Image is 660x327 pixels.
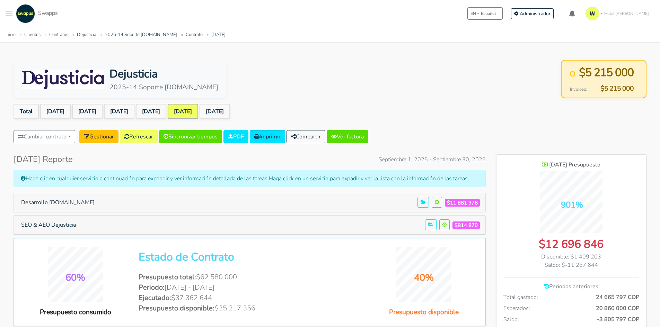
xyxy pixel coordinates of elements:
a: Clientes [24,31,41,38]
a: [DATE] [40,104,71,119]
li: [DATE] - [DATE] [139,282,360,293]
a: 2025-14 Soporte [DOMAIN_NAME] [105,31,177,38]
div: $12 696 846 [503,236,639,253]
span: Total gastado: [503,293,538,301]
a: [DATE] [136,104,166,119]
h6: Períodos anteriores [503,283,639,290]
div: Haga clic en cualquier servicio a continuación para expandir y ver información detallada de las t... [14,170,486,187]
a: Gestionar [79,130,118,143]
img: swapps-linkedin-v2.jpg [16,4,35,23]
div: Dejusticia [109,66,218,82]
div: 2025-14 Soporte [DOMAIN_NAME] [109,82,218,92]
button: Cambiar contrato [14,130,75,143]
h4: [DATE] Reporte [14,154,73,164]
span: Ejecutado: [139,293,171,302]
a: Administrador [511,8,554,19]
img: Dejusticia [22,70,104,89]
li: $25 217 356 [139,303,360,314]
span: Saldo: [503,315,519,324]
a: Contrato [186,31,203,38]
span: -3 805 797 COP [597,315,639,324]
a: Total [14,104,39,119]
span: Esperados: [503,304,530,312]
a: [DATE] [200,104,230,119]
span: Hola! [PERSON_NAME] [604,10,649,17]
span: 20 860 000 COP [596,304,639,312]
div: Saldo: $-11 287 644 [503,261,639,269]
div: Disponible: $1 409 203 [503,253,639,261]
a: Inicio [6,31,16,38]
div: Presupuesto consumido [23,307,128,317]
a: PDF [223,130,248,143]
a: Imprimir [250,130,285,143]
li: $62 580 000 [139,272,360,282]
button: ENEspañol [467,7,503,20]
span: Periodo: [139,283,165,292]
span: Swapps [38,9,58,17]
span: Administrador [520,10,551,17]
span: [DATE] Presupuesto [549,161,600,169]
a: Dejusticia [77,31,96,38]
button: SEO & AEO Dejusticia [17,218,80,231]
div: Presupuesto disponible [371,307,477,317]
a: [DATE] [211,31,226,38]
a: [DATE] [168,104,198,119]
button: Desarrollo [DOMAIN_NAME] [17,196,99,209]
span: Presupuesto total: [139,272,196,282]
a: Refrescar [120,130,158,143]
span: Presupuesto disponible: [139,303,214,313]
img: isotipo-3-3e143c57.png [586,7,599,20]
a: [DATE] [104,104,134,119]
span: $11 881 976 [445,199,480,207]
h2: Estado de Contrato [139,251,360,264]
li: $37 362 644 [139,293,360,303]
span: $5 215 000 [591,84,634,94]
span: $814 870 [452,221,480,229]
button: Toggle navigation menu [6,4,12,23]
span: Septiembre 1, 2025 - Septiembre 30, 2025 [379,155,486,164]
a: Sincronizar tiempos [159,130,222,143]
span: Español [481,10,496,17]
a: [DATE] [72,104,103,119]
button: Compartir [287,130,325,143]
a: Contratos [49,31,68,38]
a: Ver factura [327,130,368,143]
span: Invoiced: [570,86,587,93]
span: $5 215 000 [579,64,634,81]
span: 24 665 797 COP [596,293,639,301]
a: Swapps [14,4,58,23]
a: Hola! [PERSON_NAME] [583,4,654,23]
